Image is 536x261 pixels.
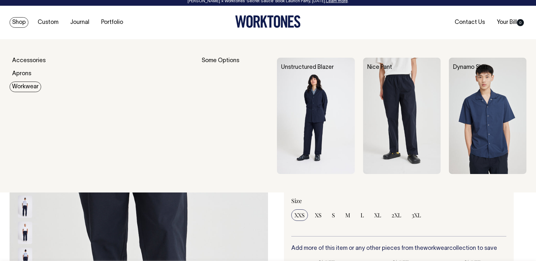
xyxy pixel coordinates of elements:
[291,197,506,205] div: Size
[452,17,488,28] a: Contact Us
[453,65,488,70] a: Dynamo Shirt
[10,69,34,79] a: Aprons
[371,209,384,221] input: XL
[423,246,449,251] a: workwear
[332,211,335,219] span: S
[294,211,305,219] span: XXS
[449,58,526,174] img: Dynamo Shirt
[291,245,506,252] h6: Add more of this item or any other pieces from the collection to save
[342,209,354,221] input: M
[277,58,354,174] img: Unstructured Blazer
[312,209,325,221] input: XS
[281,65,334,70] a: Unstructured Blazer
[291,209,308,221] input: XXS
[202,58,269,174] div: Some Options
[408,209,424,221] input: 3XL
[18,222,32,244] img: dark-navy
[361,211,364,219] span: L
[18,196,32,218] img: dark-navy
[345,211,350,219] span: M
[68,17,92,28] a: Journal
[35,17,61,28] a: Custom
[374,211,381,219] span: XL
[517,19,524,26] span: 0
[388,209,405,221] input: 2XL
[329,209,338,221] input: S
[494,17,526,28] a: Your Bill0
[412,211,421,219] span: 3XL
[363,58,441,174] img: Nice Pant
[10,17,28,28] a: Shop
[10,82,41,92] a: Workwear
[99,17,126,28] a: Portfolio
[10,55,48,66] a: Accessories
[315,211,322,219] span: XS
[367,65,392,70] a: Nice Pant
[391,211,401,219] span: 2XL
[357,209,367,221] input: L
